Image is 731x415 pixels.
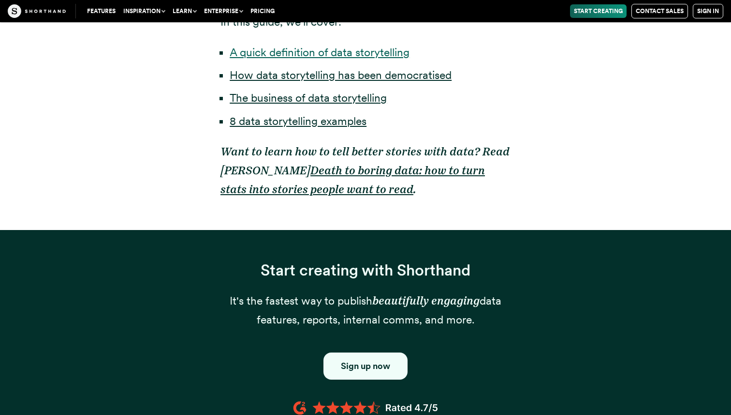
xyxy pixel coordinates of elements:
[372,294,480,307] em: beautifully engaging
[220,261,511,280] h3: Start creating with Shorthand
[230,68,452,82] a: How data storytelling has been democratised
[83,4,119,18] a: Features
[200,4,247,18] button: Enterprise
[220,164,485,196] a: Death to boring data: how to turn stats into stories people want to read
[220,292,511,329] p: It's the fastest way to publish data features, reports, internal comms, and more.
[119,4,169,18] button: Inspiration
[631,4,688,18] a: Contact Sales
[247,4,278,18] a: Pricing
[693,4,723,18] a: Sign in
[230,91,387,105] a: The business of data storytelling
[413,183,416,196] em: .
[570,4,627,18] a: Start Creating
[220,145,510,177] em: Want to learn how to tell better stories with data? Read [PERSON_NAME]
[323,353,408,380] a: Button to click through to Shorthand's signup section.
[230,46,409,59] a: A quick definition of data storytelling
[230,114,366,128] a: 8 data storytelling examples
[8,4,66,18] img: The Craft
[169,4,200,18] button: Learn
